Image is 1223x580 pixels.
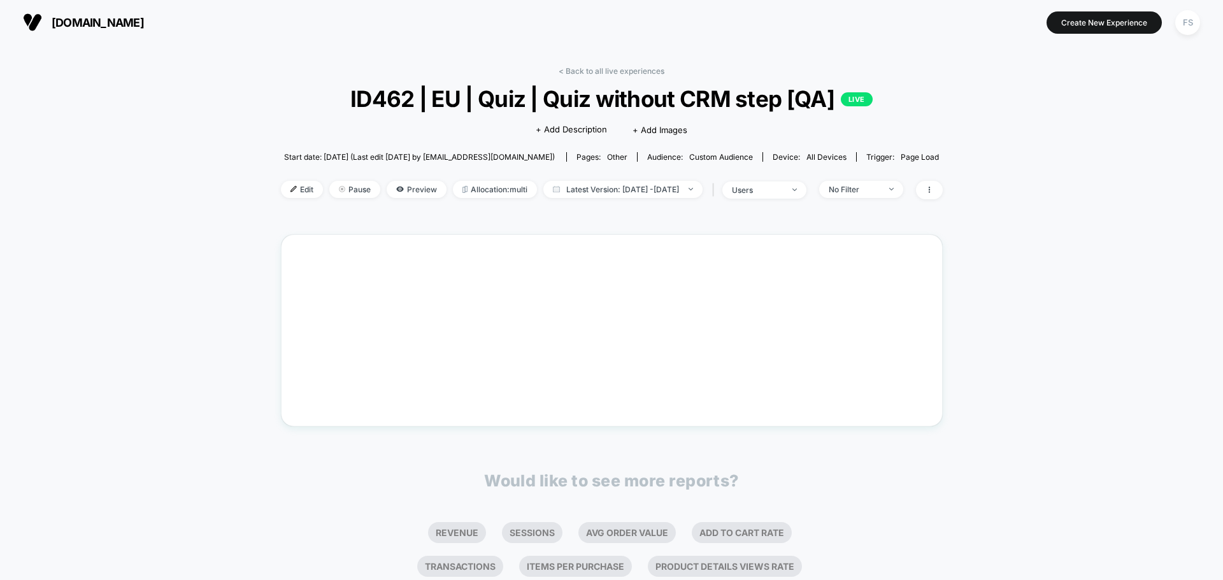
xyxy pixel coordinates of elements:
span: all devices [806,152,847,162]
button: [DOMAIN_NAME] [19,12,148,32]
li: Sessions [502,522,562,543]
img: edit [290,186,297,192]
span: other [607,152,627,162]
button: FS [1171,10,1204,36]
span: + Add Images [633,125,687,135]
li: Revenue [428,522,486,543]
li: Transactions [417,556,503,577]
button: Create New Experience [1047,11,1162,34]
li: Avg Order Value [578,522,676,543]
span: Preview [387,181,447,198]
span: Edit [281,181,323,198]
span: | [709,181,722,199]
a: < Back to all live experiences [559,66,664,76]
span: ID462 | EU | Quiz | Quiz without CRM step [QA] [313,85,909,112]
img: end [889,188,894,190]
div: users [732,185,783,195]
div: Pages: [576,152,627,162]
img: end [792,188,797,191]
span: Page Load [901,152,939,162]
div: FS [1175,10,1200,35]
img: end [339,186,345,192]
span: Device: [762,152,856,162]
span: Pause [329,181,380,198]
li: Add To Cart Rate [692,522,792,543]
div: Audience: [647,152,753,162]
img: calendar [553,186,560,192]
img: rebalance [462,186,468,193]
div: Trigger: [866,152,939,162]
span: Custom Audience [689,152,753,162]
span: Latest Version: [DATE] - [DATE] [543,181,703,198]
li: Items Per Purchase [519,556,632,577]
img: end [689,188,693,190]
li: Product Details Views Rate [648,556,802,577]
span: + Add Description [536,124,607,136]
span: Allocation: multi [453,181,537,198]
img: Visually logo [23,13,42,32]
div: No Filter [829,185,880,194]
p: LIVE [841,92,873,106]
p: Would like to see more reports? [484,471,739,490]
span: Start date: [DATE] (Last edit [DATE] by [EMAIL_ADDRESS][DOMAIN_NAME]) [284,152,555,162]
span: [DOMAIN_NAME] [52,16,144,29]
